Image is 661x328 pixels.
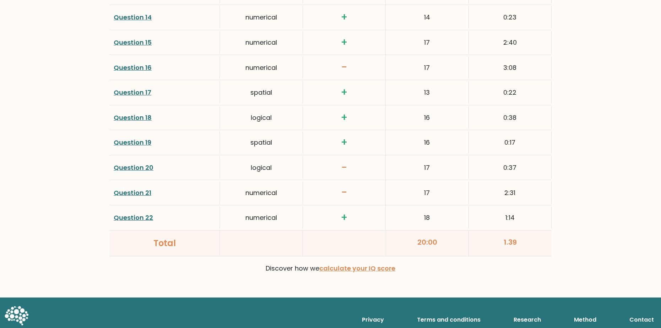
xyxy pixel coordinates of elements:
a: Question 18 [114,113,152,122]
a: Privacy [359,313,387,327]
a: Question 15 [114,38,152,47]
div: 17 [386,182,468,204]
div: numerical [220,6,303,28]
a: Question 14 [114,13,152,22]
h3: + [307,112,381,124]
h3: - [307,61,381,73]
h3: + [307,87,381,99]
h3: + [307,11,381,23]
a: Contact [627,313,657,327]
div: 20:00 [386,230,469,256]
div: 16 [386,131,468,154]
a: Question 19 [114,138,151,147]
div: 2:31 [469,182,552,204]
div: 14 [386,6,468,28]
div: 17 [386,31,468,54]
a: Question 22 [114,213,153,222]
div: Total [114,237,215,250]
a: Terms and conditions [414,313,483,327]
a: Method [571,313,599,327]
div: 1:14 [469,206,552,229]
div: spatial [220,131,303,154]
div: numerical [220,182,303,204]
div: 2:40 [469,31,552,54]
a: Question 21 [114,188,151,197]
div: 0:37 [469,156,552,179]
div: 18 [386,206,468,229]
a: Question 17 [114,88,151,97]
div: 0:23 [469,6,552,28]
h3: - [307,187,381,199]
div: 17 [386,156,468,179]
div: 0:17 [469,131,552,154]
h3: + [307,212,381,224]
div: logical [220,106,303,129]
div: 3:08 [469,56,552,79]
div: spatial [220,81,303,104]
h3: + [307,37,381,49]
h3: - [307,162,381,174]
h3: + [307,137,381,149]
div: 13 [386,81,468,104]
div: 16 [386,106,468,129]
div: numerical [220,56,303,79]
div: numerical [220,206,303,229]
div: 1.39 [469,230,552,256]
a: calculate your IQ score [319,264,395,273]
a: Research [511,313,544,327]
a: Question 16 [114,63,152,72]
p: Discover how we [114,262,547,275]
div: 0:22 [469,81,552,104]
div: logical [220,156,303,179]
div: 17 [386,56,468,79]
a: Question 20 [114,163,153,172]
div: numerical [220,31,303,54]
div: 0:38 [469,106,552,129]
